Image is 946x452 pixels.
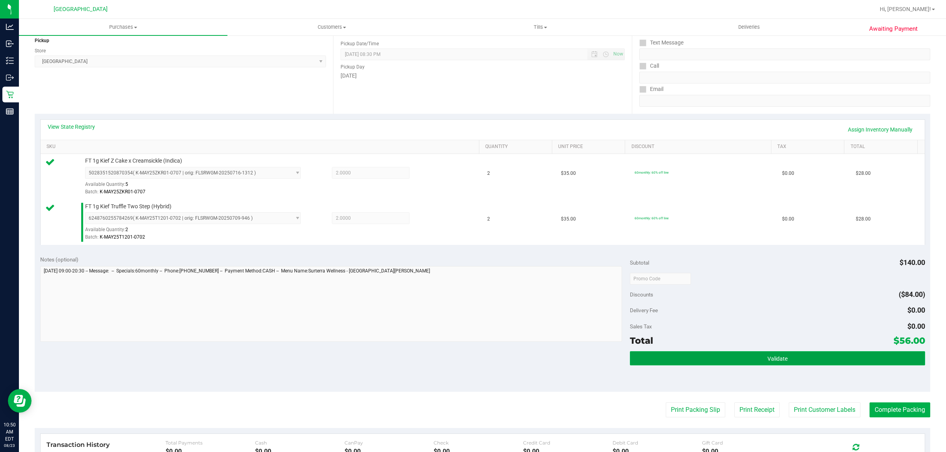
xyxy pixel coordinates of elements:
[85,234,99,240] span: Batch:
[19,19,227,35] a: Purchases
[345,440,434,446] div: CanPay
[856,170,871,177] span: $28.00
[35,47,46,54] label: Store
[48,123,95,131] a: View State Registry
[6,74,14,82] inline-svg: Outbound
[6,107,14,115] inline-svg: Reports
[35,38,49,43] strong: Pickup
[639,37,683,48] label: Text Message
[630,307,658,313] span: Delivery Fee
[47,144,476,150] a: SKU
[166,440,255,446] div: Total Payments
[851,144,914,150] a: Total
[228,24,436,31] span: Customers
[870,402,930,417] button: Complete Packing
[639,60,659,72] label: Call
[255,440,345,446] div: Cash
[869,24,918,33] span: Awaiting Payment
[702,440,791,446] div: Gift Card
[40,256,78,263] span: Notes (optional)
[19,24,227,31] span: Purchases
[487,170,490,177] span: 2
[907,322,925,330] span: $0.00
[639,48,930,60] input: Format: (999) 999-9999
[558,144,622,150] a: Unit Price
[85,203,171,210] span: FT 1g Kief Truffle Two Step (Hybrid)
[487,215,490,223] span: 2
[561,215,576,223] span: $35.00
[907,306,925,314] span: $0.00
[645,19,853,35] a: Deliveries
[100,234,145,240] span: K-MAY25T1201-0702
[4,421,15,443] p: 10:50 AM EDT
[899,258,925,267] span: $140.00
[6,57,14,65] inline-svg: Inventory
[6,40,14,48] inline-svg: Inbound
[899,290,925,298] span: ($84.00)
[485,144,549,150] a: Quantity
[894,335,925,346] span: $56.00
[630,287,653,302] span: Discounts
[777,144,841,150] a: Tax
[613,440,702,446] div: Debit Card
[85,157,182,165] span: FT 1g Kief Z Cake x Creamsickle (Indica)
[85,224,312,239] div: Available Quantity:
[523,440,613,446] div: Credit Card
[8,389,32,413] iframe: Resource center
[100,189,145,195] span: K-MAY25ZKR01-0707
[734,402,780,417] button: Print Receipt
[789,402,860,417] button: Print Customer Labels
[630,351,925,365] button: Validate
[85,189,99,195] span: Batch:
[639,83,663,95] label: Email
[341,72,624,80] div: [DATE]
[630,335,653,346] span: Total
[125,227,128,232] span: 2
[630,323,652,330] span: Sales Tax
[767,356,788,362] span: Validate
[880,6,931,12] span: Hi, [PERSON_NAME]!
[843,123,918,136] a: Assign Inventory Manually
[436,19,644,35] a: Tills
[4,443,15,448] p: 08/23
[635,170,669,174] span: 60monthly: 60% off line
[782,170,794,177] span: $0.00
[341,40,379,47] label: Pickup Date/Time
[631,144,768,150] a: Discount
[125,182,128,187] span: 5
[782,215,794,223] span: $0.00
[856,215,871,223] span: $28.00
[6,23,14,31] inline-svg: Analytics
[630,259,649,266] span: Subtotal
[54,6,108,13] span: [GEOGRAPHIC_DATA]
[635,216,669,220] span: 60monthly: 60% off line
[6,91,14,98] inline-svg: Retail
[85,179,312,194] div: Available Quantity:
[639,72,930,83] input: Format: (999) 999-9999
[728,24,771,31] span: Deliveries
[436,24,644,31] span: Tills
[630,273,691,285] input: Promo Code
[434,440,523,446] div: Check
[666,402,725,417] button: Print Packing Slip
[341,63,365,70] label: Pickup Day
[227,19,436,35] a: Customers
[561,170,576,177] span: $35.00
